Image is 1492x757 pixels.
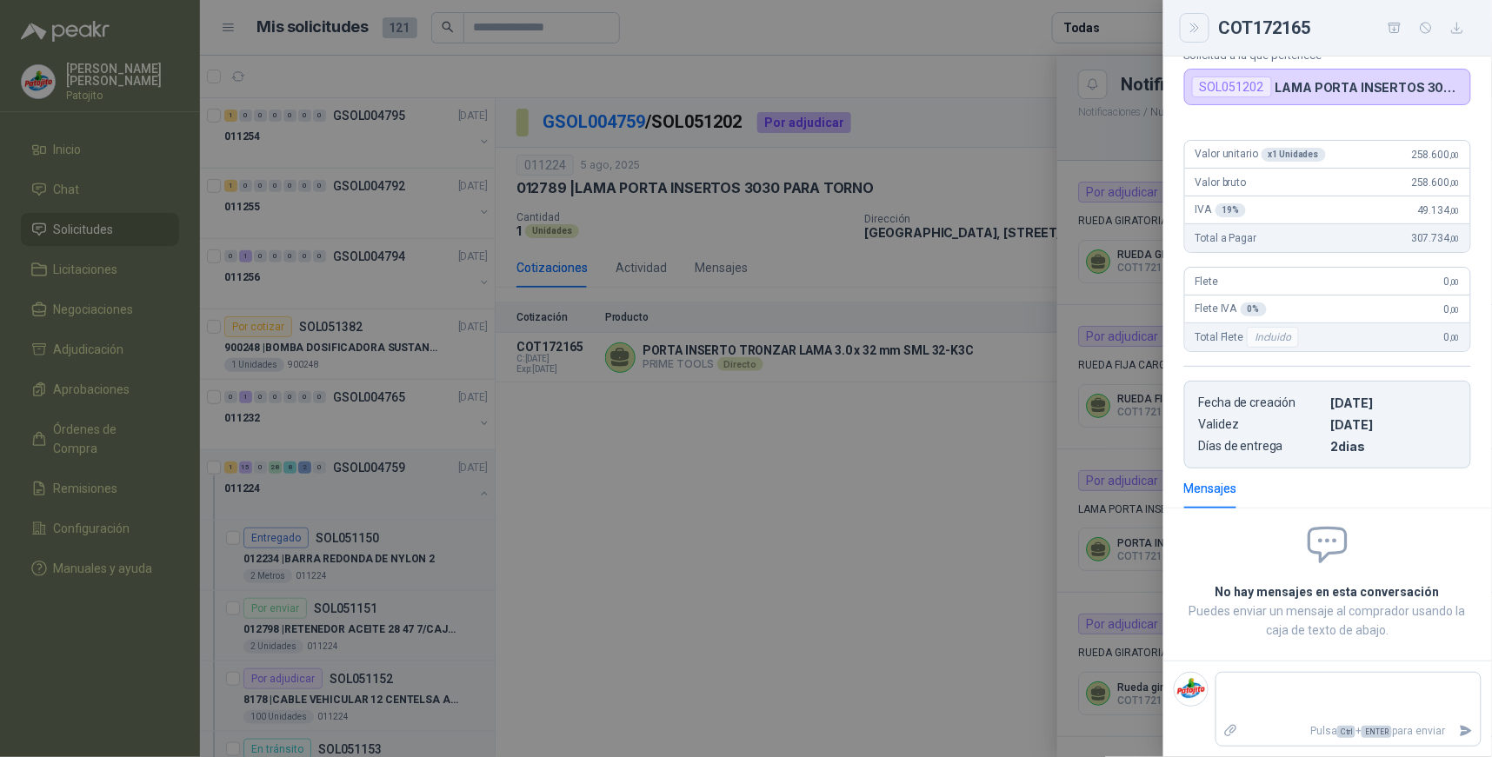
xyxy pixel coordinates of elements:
span: Ctrl [1337,726,1355,738]
span: Flete [1196,276,1218,288]
span: 49.134 [1417,204,1460,216]
p: [DATE] [1331,417,1456,432]
span: IVA [1196,203,1246,217]
p: 2 dias [1331,439,1456,454]
span: Flete IVA [1196,302,1267,316]
span: ,00 [1449,234,1460,243]
p: Fecha de creación [1199,395,1324,410]
span: 0 [1444,331,1460,343]
span: 258.600 [1411,149,1460,161]
span: ENTER [1362,726,1392,738]
p: Días de entrega [1199,439,1324,454]
p: Validez [1199,417,1324,432]
h2: No hay mensajes en esta conversación [1184,582,1471,601]
span: ,00 [1449,150,1460,160]
p: Pulsa + para enviar [1246,716,1453,747]
div: Mensajes [1184,479,1237,498]
p: Puedes enviar un mensaje al comprador usando la caja de texto de abajo. [1184,601,1471,640]
span: Valor unitario [1196,148,1326,162]
p: LAMA PORTA INSERTOS 3030 PARA TORNO [1276,80,1463,95]
div: Incluido [1247,327,1299,348]
span: Total Flete [1196,327,1302,348]
div: x 1 Unidades [1262,148,1326,162]
span: 307.734 [1411,232,1460,244]
div: 19 % [1216,203,1247,217]
p: [DATE] [1331,395,1456,410]
span: 258.600 [1411,176,1460,189]
span: 0 [1444,303,1460,315]
span: ,00 [1449,305,1460,315]
span: ,00 [1449,206,1460,216]
img: Company Logo [1175,673,1208,706]
div: 0 % [1241,302,1267,316]
div: SOL051202 [1192,76,1272,97]
span: Valor bruto [1196,176,1246,189]
span: Total a Pagar [1196,232,1256,244]
span: ,00 [1449,178,1460,188]
span: 0 [1444,276,1460,288]
button: Enviar [1452,716,1481,747]
span: ,00 [1449,277,1460,287]
span: ,00 [1449,333,1460,342]
div: COT172165 [1219,14,1471,42]
label: Adjuntar archivos [1216,716,1246,747]
button: Close [1184,17,1205,38]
